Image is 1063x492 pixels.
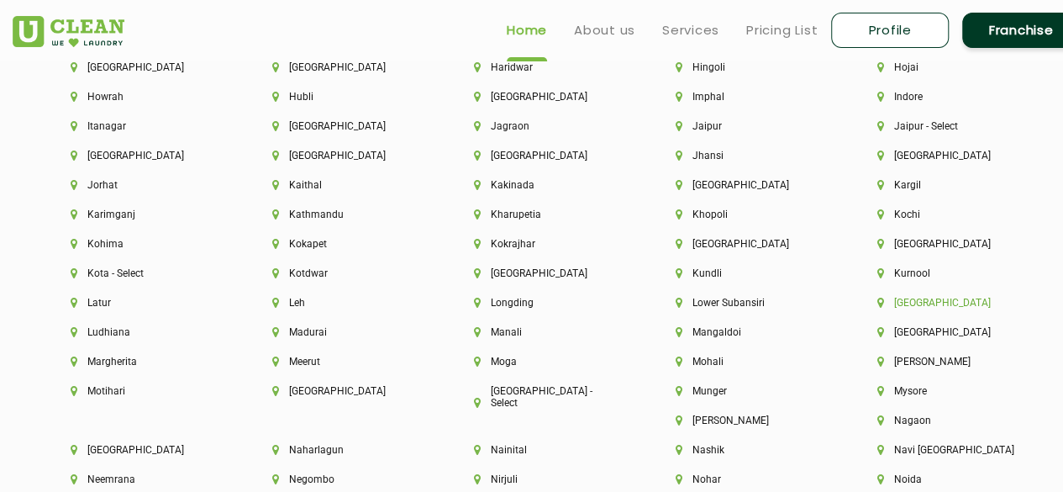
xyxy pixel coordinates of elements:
li: Nirjuli [474,473,618,485]
li: Kargil [877,179,1022,191]
li: [GEOGRAPHIC_DATA] [272,120,417,132]
li: Munger [676,385,820,397]
li: [GEOGRAPHIC_DATA] [272,61,417,73]
li: Kotdwar [272,267,417,279]
a: Profile [831,13,949,48]
li: [GEOGRAPHIC_DATA] [71,444,215,456]
li: Ludhiana [71,326,215,338]
li: Manali [474,326,618,338]
li: Howrah [71,91,215,103]
li: Jagraon [474,120,618,132]
li: Madurai [272,326,417,338]
li: Nainital [474,444,618,456]
li: Nashik [676,444,820,456]
li: Hubli [272,91,417,103]
li: Navi [GEOGRAPHIC_DATA] [877,444,1022,456]
li: Lower Subansiri [676,297,820,309]
li: Jhansi [676,150,820,161]
li: Neemrana [71,473,215,485]
li: Kokapet [272,238,417,250]
li: [GEOGRAPHIC_DATA] [272,385,417,397]
li: Kundli [676,267,820,279]
li: [PERSON_NAME] [877,356,1022,368]
li: Kharupetia [474,209,618,220]
li: Khopoli [676,209,820,220]
img: UClean Laundry and Dry Cleaning [13,16,124,47]
li: Indore [877,91,1022,103]
li: Leh [272,297,417,309]
li: Nagaon [877,415,1022,426]
li: [GEOGRAPHIC_DATA] [676,238,820,250]
li: Kohima [71,238,215,250]
li: Haridwar [474,61,618,73]
li: [GEOGRAPHIC_DATA] [676,179,820,191]
li: Kathmandu [272,209,417,220]
li: [GEOGRAPHIC_DATA] [877,238,1022,250]
li: Jorhat [71,179,215,191]
li: [GEOGRAPHIC_DATA] [474,91,618,103]
li: Kokrajhar [474,238,618,250]
li: Noida [877,473,1022,485]
li: Moga [474,356,618,368]
li: Mangaldoi [676,326,820,338]
a: Services [662,20,719,40]
li: [GEOGRAPHIC_DATA] [474,267,618,279]
li: Meerut [272,356,417,368]
li: Motihari [71,385,215,397]
a: Home [507,20,547,40]
li: [GEOGRAPHIC_DATA] [877,297,1022,309]
li: [GEOGRAPHIC_DATA] [71,150,215,161]
li: Nohar [676,473,820,485]
li: Kota - Select [71,267,215,279]
a: Pricing List [746,20,818,40]
li: Longding [474,297,618,309]
li: Mysore [877,385,1022,397]
li: Mohali [676,356,820,368]
li: Jaipur - Select [877,120,1022,132]
li: Negombo [272,473,417,485]
li: Imphal [676,91,820,103]
li: Margherita [71,356,215,368]
li: Hojai [877,61,1022,73]
li: Kurnool [877,267,1022,279]
li: Karimganj [71,209,215,220]
li: Latur [71,297,215,309]
li: Kochi [877,209,1022,220]
li: Hingoli [676,61,820,73]
li: Jaipur [676,120,820,132]
li: [GEOGRAPHIC_DATA] [71,61,215,73]
li: Naharlagun [272,444,417,456]
li: [PERSON_NAME] [676,415,820,426]
li: [GEOGRAPHIC_DATA] - Select [474,385,618,409]
li: Itanagar [71,120,215,132]
li: Kaithal [272,179,417,191]
li: [GEOGRAPHIC_DATA] [272,150,417,161]
li: [GEOGRAPHIC_DATA] [474,150,618,161]
li: [GEOGRAPHIC_DATA] [877,150,1022,161]
li: Kakinada [474,179,618,191]
li: [GEOGRAPHIC_DATA] [877,326,1022,338]
a: About us [574,20,635,40]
